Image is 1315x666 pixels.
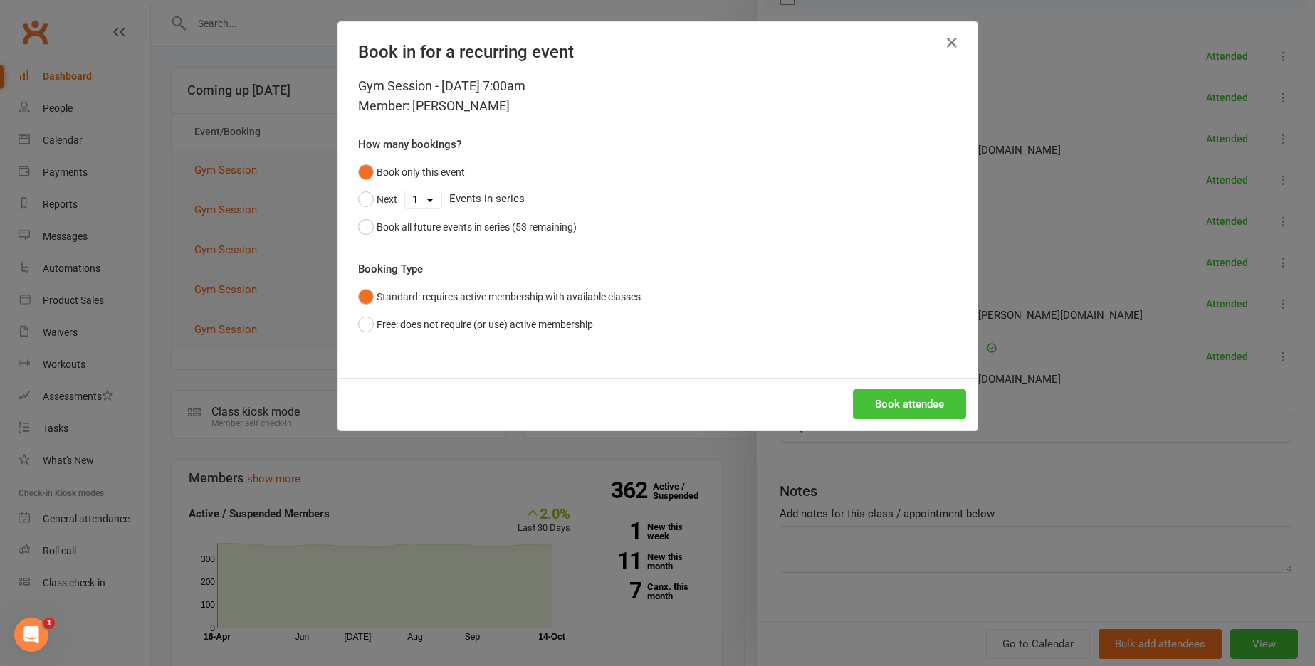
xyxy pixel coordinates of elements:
button: Standard: requires active membership with available classes [358,283,641,310]
button: Free: does not require (or use) active membership [358,311,593,338]
label: How many bookings? [358,136,461,153]
h4: Book in for a recurring event [358,42,958,62]
button: Book all future events in series (53 remaining) [358,213,577,240]
button: Next [358,186,397,213]
div: Gym Session - [DATE] 7:00am Member: [PERSON_NAME] [358,76,958,116]
button: Book only this event [358,159,465,186]
label: Booking Type [358,260,423,277]
button: Book attendee [853,389,966,419]
iframe: Intercom live chat [14,618,48,652]
div: Events in series [358,186,958,213]
div: Book all future events in series (53 remaining) [377,219,577,235]
span: 1 [43,618,55,629]
button: Close [941,31,963,54]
